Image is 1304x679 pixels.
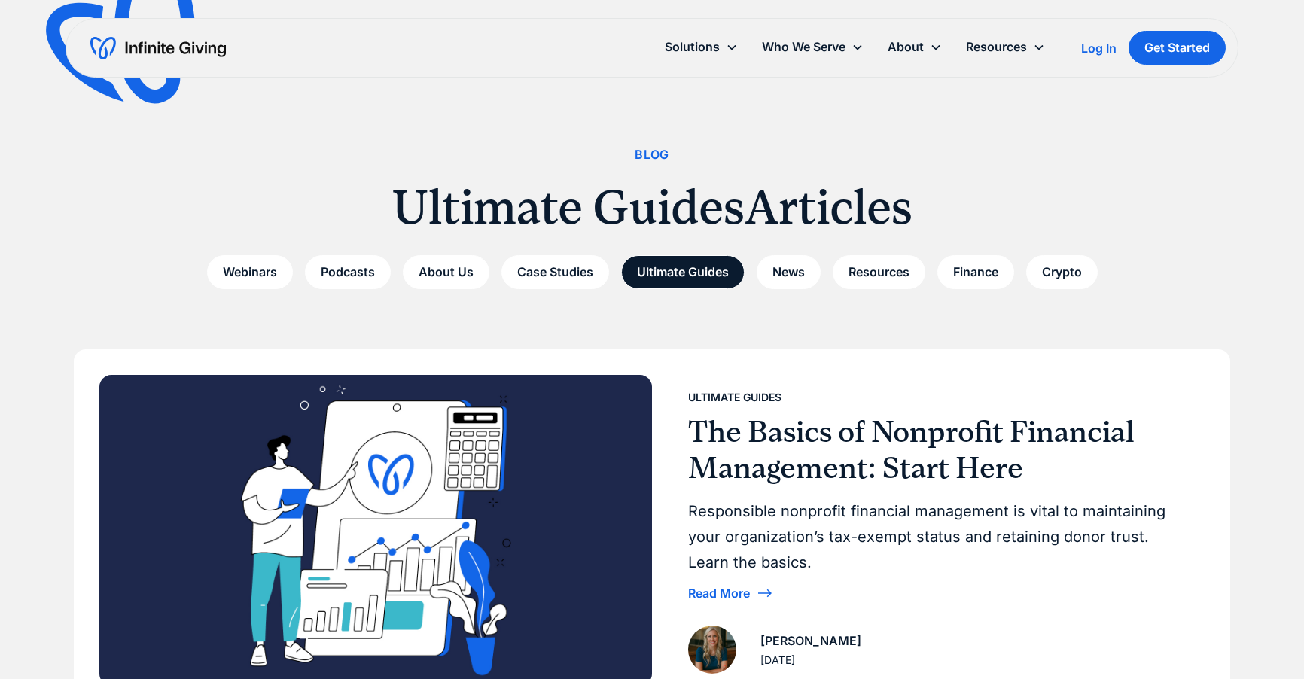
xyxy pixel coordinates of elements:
[954,31,1057,63] div: Resources
[688,414,1193,486] h3: The Basics of Nonprofit Financial Management: Start Here
[653,31,750,63] div: Solutions
[762,37,845,57] div: Who We Serve
[688,587,750,599] div: Read More
[392,177,745,237] h1: Ultimate Guides
[833,255,925,289] a: Resources
[745,177,912,237] h1: Articles
[621,255,745,289] a: Ultimate Guides
[665,37,720,57] div: Solutions
[501,255,609,289] a: Case Studies
[760,651,795,669] div: [DATE]
[1081,42,1117,54] div: Log In
[1026,255,1098,289] a: Crypto
[688,498,1193,575] div: Responsible nonprofit financial management is vital to maintaining your organization’s tax-exempt...
[937,255,1014,289] a: Finance
[688,388,781,406] div: Ultimate Guides
[760,631,861,651] div: [PERSON_NAME]
[305,255,391,289] a: Podcasts
[876,31,954,63] div: About
[1129,31,1226,65] a: Get Started
[757,255,821,289] a: News
[888,37,924,57] div: About
[90,36,226,60] a: home
[635,145,669,165] div: Blog
[750,31,876,63] div: Who We Serve
[207,255,293,289] a: Webinars
[966,37,1027,57] div: Resources
[403,255,489,289] a: About Us
[1081,39,1117,57] a: Log In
